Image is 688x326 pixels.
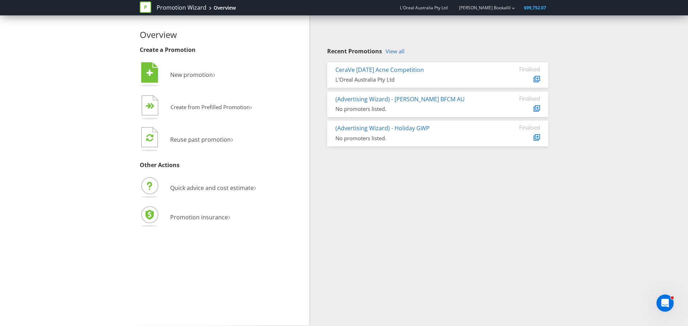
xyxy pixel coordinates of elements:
a: [PERSON_NAME] Bookallil [452,5,511,11]
a: CeraVe [DATE] Acne Competition [335,66,424,74]
a: Promotion insurance› [140,213,230,221]
div: L'Oreal Australia Pty Ltd [335,76,486,83]
span: $99,752.07 [524,5,546,11]
a: (Advertising Wizard) - Holiday GWP [335,124,430,132]
h3: Create a Promotion [140,47,304,53]
tspan:  [150,103,155,110]
span: L'Oreal Australia Pty Ltd [400,5,448,11]
button: Create from Prefilled Promotion› [140,93,253,122]
div: Finalised [497,66,540,72]
span: › [228,210,230,222]
span: › [231,133,233,145]
div: Finalised [497,124,540,131]
span: Create from Prefilled Promotion [171,103,250,111]
span: Reuse past promotion [170,136,231,143]
tspan:  [147,69,153,77]
iframe: Intercom live chat [656,295,674,312]
span: › [254,181,256,193]
div: No promoters listed. [335,105,486,113]
a: (Advertising Wizard) - [PERSON_NAME] BFCM AU [335,95,465,103]
a: View all [386,48,405,54]
span: Quick advice and cost estimate [170,184,254,192]
span: › [250,101,252,112]
span: New promotion [170,71,213,79]
div: Finalised [497,95,540,102]
a: Promotion Wizard [157,4,206,12]
span: Promotion insurance [170,213,228,221]
h3: Other Actions [140,162,304,169]
span: › [213,68,215,80]
div: No promoters listed. [335,135,486,142]
h2: Overview [140,30,304,39]
div: Overview [214,4,236,11]
tspan:  [146,133,153,142]
a: Quick advice and cost estimate› [140,184,256,192]
span: Recent Promotions [327,47,382,55]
